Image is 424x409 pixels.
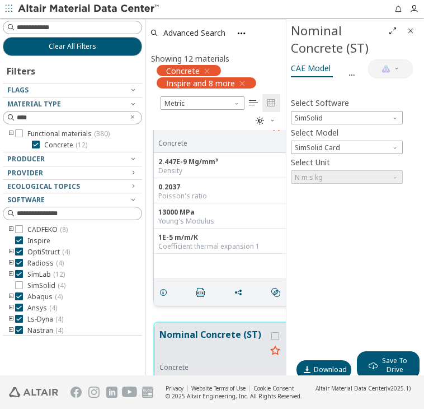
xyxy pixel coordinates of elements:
[7,259,15,268] i: toogle group
[58,281,65,290] span: ( 4 )
[158,183,285,192] div: 0.2037
[402,22,420,40] button: Close
[262,94,280,112] button: Tile View
[7,292,15,301] i: toogle group
[291,141,403,154] div: Model
[7,154,45,164] span: Producer
[380,356,410,374] span: Save To Drive
[163,29,225,37] span: Advanced Search
[27,236,50,245] span: Inspire
[27,281,65,290] span: SimSolid
[158,242,285,251] div: Coefficient thermal expansion 1
[158,192,285,201] div: Poisson's ratio
[381,64,390,73] img: AI Copilot
[159,363,266,372] div: Concrete
[291,154,330,170] label: Select Unit
[7,326,15,335] i: toogle group
[267,99,276,108] i: 
[9,387,58,397] img: Altair Engineering
[55,292,63,301] span: ( 4 )
[256,117,265,126] i: 
[145,130,286,376] div: grid
[55,314,63,324] span: ( 4 )
[158,217,285,226] div: Young's Modulus
[27,304,57,313] span: Ansys
[314,365,347,374] span: Download
[161,96,244,110] span: Metric
[158,208,285,217] div: 13000 MPa
[7,168,43,178] span: Provider
[291,170,403,184] span: N m s kg
[27,315,63,324] span: Ls-Dyna
[44,141,87,150] span: Concrete
[27,259,64,268] span: Radioss
[229,281,252,304] button: Share
[7,225,15,234] i: toogle group
[251,112,280,130] button: Theme
[76,140,87,150] span: ( 12 )
[27,292,63,301] span: Abaqus
[291,124,338,141] label: Select Model
[296,360,351,379] button: Download
[271,288,280,297] i: 
[7,182,80,191] span: Ecological Topics
[60,225,68,234] span: ( 8 )
[249,99,258,108] i: 
[7,248,15,257] i: toogle group
[18,3,161,15] img: Altair Material Data Center
[7,304,15,313] i: toogle group
[266,342,284,360] button: Favorite
[7,195,45,204] span: Software
[368,59,413,78] button: AI Copilot
[49,42,96,51] span: Clear All Filters
[244,94,262,112] button: Table View
[291,111,403,124] div: Software
[158,157,285,166] div: 2.447E-9 Mg/mm³
[7,99,61,109] span: Material Type
[3,37,142,56] button: Clear All Filters
[27,225,68,234] span: CADFEKO
[124,111,142,124] button: Clear text
[161,96,244,110] div: Unit System
[196,288,205,297] i: 
[3,83,142,97] button: Flags
[315,384,411,392] div: (v2025.1)
[3,97,142,111] button: Material Type
[154,281,177,304] button: Details
[166,392,302,400] div: © 2025 Altair Engineering, Inc. All Rights Reserved.
[56,258,64,268] span: ( 4 )
[3,152,142,166] button: Producer
[158,139,267,148] div: Concrete
[7,270,15,279] i: toogle group
[62,247,70,257] span: ( 4 )
[27,248,70,257] span: OptiStruct
[191,281,215,304] button: PDF Download
[3,180,142,193] button: Ecological Topics
[357,351,420,379] button: Save To Drive
[291,141,403,154] span: SimSolid Card
[384,22,402,40] button: Full Screen
[55,326,63,335] span: ( 4 )
[266,281,290,304] button: Similar search
[3,166,142,180] button: Provider
[191,384,246,392] a: Website Terms of Use
[27,270,65,279] span: SimLab
[291,22,384,57] div: Nominal Concrete (ST)
[7,85,29,95] span: Flags
[291,170,403,184] div: Unit
[166,384,183,392] a: Privacy
[369,361,378,370] i: 
[27,129,110,138] span: Functional materials
[166,78,235,88] span: Inspire and 8 more
[158,166,285,175] div: Density
[253,384,294,392] a: Cookie Consent
[151,53,229,64] div: Showing 12 materials
[94,129,110,138] span: ( 380 )
[49,303,57,313] span: ( 4 )
[291,59,331,77] span: CAE Model
[7,129,15,138] i: toogle group
[53,269,65,279] span: ( 12 )
[166,66,200,76] span: Concrete
[159,328,266,363] button: Nominal Concrete (ST)
[3,56,41,83] div: Filters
